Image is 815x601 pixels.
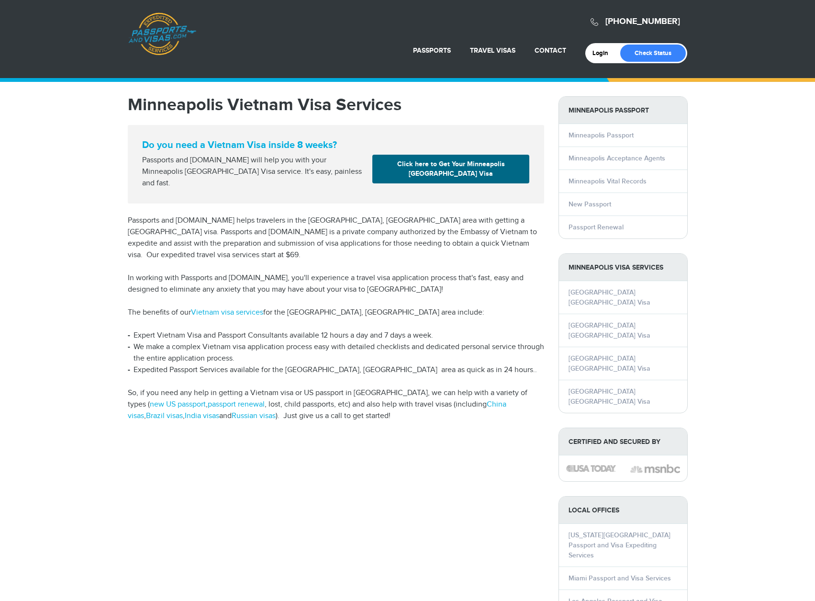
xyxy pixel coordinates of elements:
[630,463,680,475] img: image description
[232,411,276,420] a: Russian visas
[128,12,196,56] a: Passports & [DOMAIN_NAME]
[372,155,529,183] a: Click here to Get Your Minneapolis [GEOGRAPHIC_DATA] Visa
[146,411,183,420] a: Brazil visas
[605,16,680,27] a: [PHONE_NUMBER]
[559,497,687,524] strong: LOCAL OFFICES
[535,46,566,55] a: Contact
[128,307,544,318] p: The benefits of our for the [GEOGRAPHIC_DATA], [GEOGRAPHIC_DATA] area include:
[569,387,650,406] a: [GEOGRAPHIC_DATA] [GEOGRAPHIC_DATA] Visa
[592,49,615,57] a: Login
[128,387,544,422] p: So, if you need any help in getting a Vietnam visa or US passport in [GEOGRAPHIC_DATA], we can he...
[128,215,544,261] p: Passports and [DOMAIN_NAME] helps travelers in the [GEOGRAPHIC_DATA], [GEOGRAPHIC_DATA] area with...
[142,139,530,151] strong: Do you need a Vietnam Visa inside 8 weeks?
[569,288,650,306] a: [GEOGRAPHIC_DATA] [GEOGRAPHIC_DATA] Visa
[620,45,686,62] a: Check Status
[569,200,611,208] a: New Passport
[569,574,671,582] a: Miami Passport and Visa Services
[470,46,515,55] a: Travel Visas
[128,341,544,364] li: We make a complex Vietnam visa application process easy with detailed checklists and dedicated pe...
[128,96,544,113] h1: Minneapolis Vietnam Visa Services
[569,531,670,559] a: [US_STATE][GEOGRAPHIC_DATA] Passport and Visa Expediting Services
[569,223,624,231] a: Passport Renewal
[128,400,506,420] a: China visas
[191,308,263,317] a: Vietnam visa services
[413,46,451,55] a: Passports
[150,400,206,409] a: new US passport
[128,364,544,376] li: Expedited Passport Services available for the [GEOGRAPHIC_DATA], [GEOGRAPHIC_DATA] area as quick ...
[569,131,634,139] a: Minneapolis Passport
[566,465,616,472] img: image description
[138,155,369,189] div: Passports and [DOMAIN_NAME] will help you with your Minneapolis [GEOGRAPHIC_DATA] Visa service. I...
[559,97,687,124] strong: Minneapolis Passport
[559,428,687,455] strong: Certified and Secured by
[569,177,647,185] a: Minneapolis Vital Records
[569,354,650,373] a: [GEOGRAPHIC_DATA] [GEOGRAPHIC_DATA] Visa
[559,254,687,281] strong: Minneapolis Visa Services
[185,411,219,420] a: India visas
[208,400,265,409] a: passport renewal
[569,321,650,340] a: [GEOGRAPHIC_DATA] [GEOGRAPHIC_DATA] Visa
[128,330,544,341] li: Expert Vietnam Visa and Passport Consultants available 12 hours a day and 7 days a week.
[569,154,665,162] a: Minneapolis Acceptance Agents
[128,272,544,295] p: In working with Passports and [DOMAIN_NAME], you'll experience a travel visa application process ...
